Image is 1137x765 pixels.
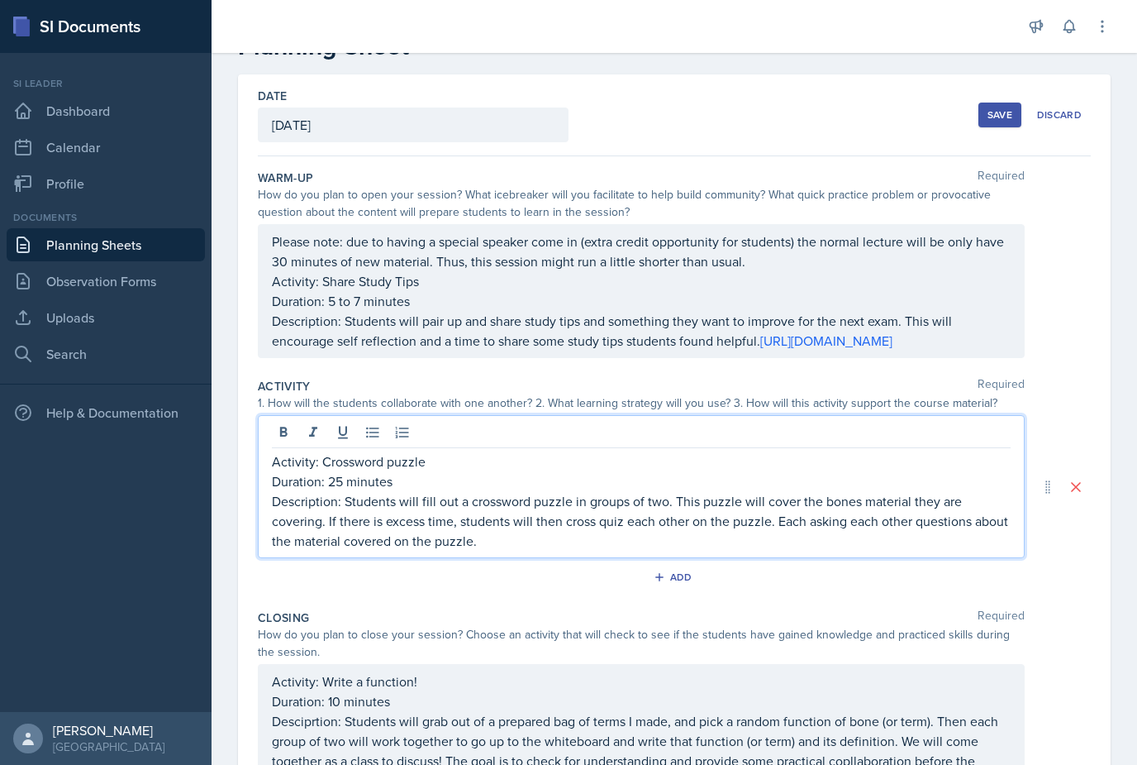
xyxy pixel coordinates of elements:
label: Warm-Up [258,170,313,186]
div: Add [657,571,692,584]
h2: Planning Sheet [238,31,1111,61]
p: Description: Students will fill out a crossword puzzle in groups of two. This puzzle will cover t... [272,491,1011,551]
button: Save [978,103,1021,127]
div: Documents [7,210,205,225]
p: Description: Students will pair up and share study tips and something they want to improve for th... [272,311,1011,351]
p: Activity: Write a function! [272,672,1011,691]
p: Duration: 5 to 7 minutes [272,291,1011,311]
div: 1. How will the students collaborate with one another? 2. What learning strategy will you use? 3.... [258,394,1025,412]
a: Uploads [7,301,205,334]
p: Activity: Crossword puzzle [272,452,1011,471]
div: How do you plan to close your session? Choose an activity that will check to see if the students ... [258,626,1025,661]
p: Duration: 25 minutes [272,471,1011,491]
div: Save [987,108,1012,122]
div: Discard [1037,108,1082,122]
span: Required [978,378,1025,394]
span: Required [978,170,1025,186]
a: Observation Forms [7,265,205,298]
div: Help & Documentation [7,396,205,429]
div: [GEOGRAPHIC_DATA] [53,739,164,755]
p: Please note: due to having a special speaker come in (extra credit opportunity for students) the ... [272,232,1011,271]
a: [URL][DOMAIN_NAME] [760,332,892,350]
a: Dashboard [7,94,205,127]
label: Activity [258,378,311,394]
a: Search [7,337,205,371]
a: Calendar [7,131,205,164]
p: Duration: 10 minutes [272,691,1011,711]
label: Date [258,88,287,104]
a: Profile [7,167,205,200]
label: Closing [258,610,309,626]
div: Si leader [7,76,205,91]
button: Add [648,565,702,590]
p: Activity: Share Study Tips [272,271,1011,291]
div: [PERSON_NAME] [53,722,164,739]
span: Required [978,610,1025,626]
div: How do you plan to open your session? What icebreaker will you facilitate to help build community... [258,186,1025,221]
button: Discard [1028,103,1091,127]
a: Planning Sheets [7,228,205,261]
